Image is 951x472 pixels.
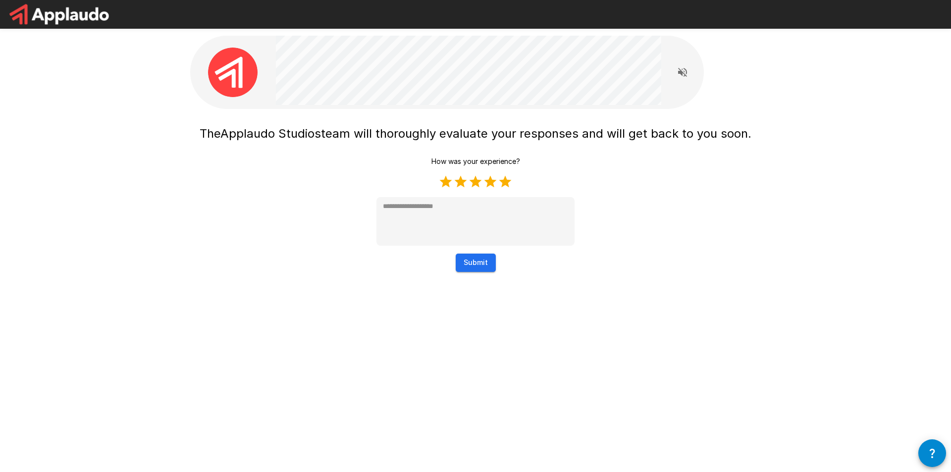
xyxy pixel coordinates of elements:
[673,62,692,82] button: Read questions aloud
[431,157,520,166] p: How was your experience?
[220,126,321,141] span: Applaudo Studios
[321,126,751,141] span: team will thoroughly evaluate your responses and will get back to you soon.
[456,254,496,272] button: Submit
[200,126,220,141] span: The
[208,48,258,97] img: applaudo_avatar.png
